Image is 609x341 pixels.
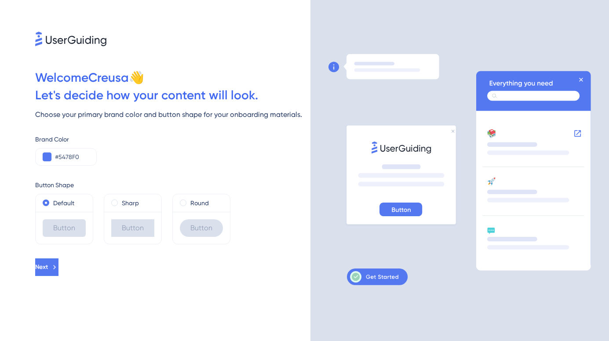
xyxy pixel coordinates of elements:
[180,219,223,237] div: Button
[35,69,310,87] div: Welcome Creusa 👋
[35,262,48,272] span: Next
[53,198,74,208] label: Default
[35,180,310,190] div: Button Shape
[35,87,310,104] div: Let ' s decide how your content will look.
[35,109,310,120] div: Choose your primary brand color and button shape for your onboarding materials.
[190,198,209,208] label: Round
[111,219,154,237] div: Button
[43,219,86,237] div: Button
[122,198,139,208] label: Sharp
[35,258,58,276] button: Next
[35,134,310,145] div: Brand Color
